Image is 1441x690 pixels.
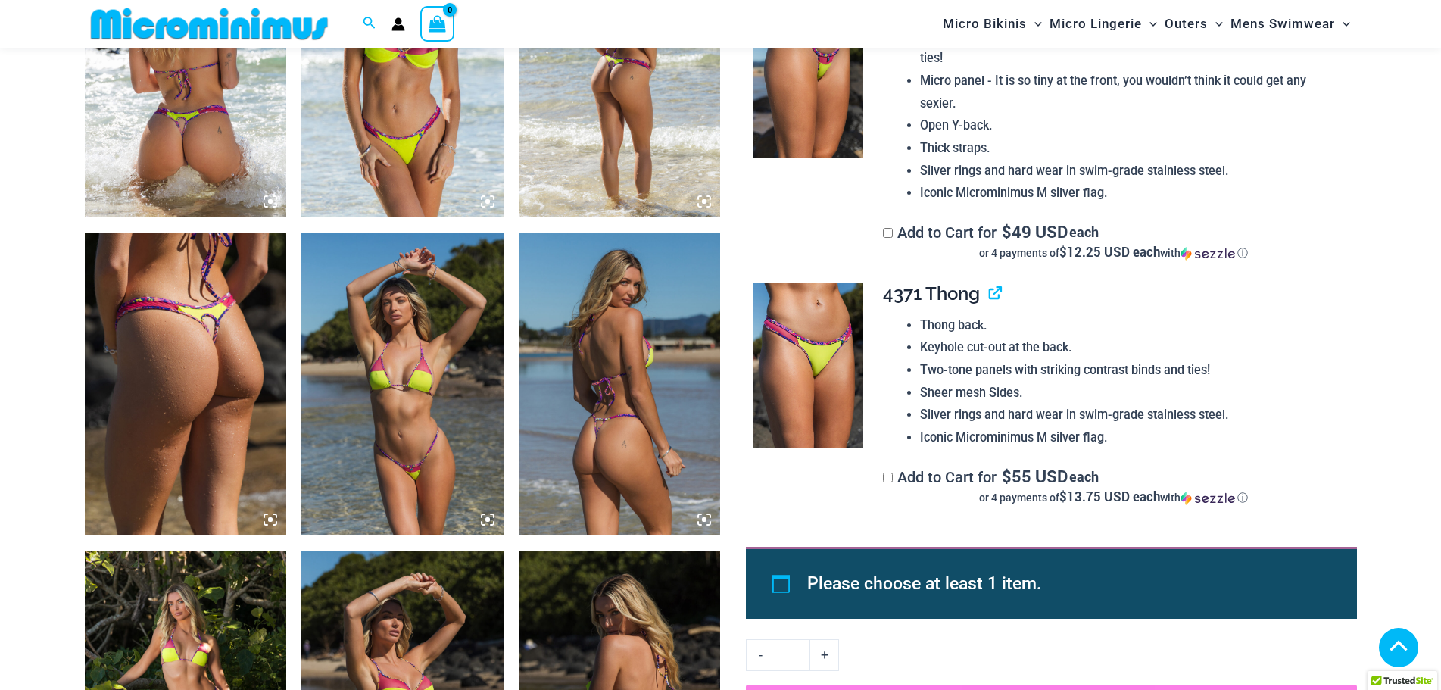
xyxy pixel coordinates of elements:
[1002,220,1012,242] span: $
[363,14,376,33] a: Search icon link
[420,6,455,41] a: View Shopping Cart, empty
[920,314,1344,337] li: Thong back.
[883,468,1344,505] label: Add to Cart for
[1059,243,1160,261] span: $12.25 USD each
[920,426,1344,449] li: Iconic Microminimus M silver flag.
[1069,469,1099,484] span: each
[85,233,287,535] img: Coastal Bliss Leopard Sunset 4371 Thong Bikini
[883,223,1344,261] label: Add to Cart for
[391,17,405,31] a: Account icon link
[1335,5,1350,43] span: Menu Toggle
[883,228,893,238] input: Add to Cart for$49 USD eachor 4 payments of$12.25 USD eachwithSezzle Click to learn more about Se...
[1181,247,1235,261] img: Sezzle
[920,336,1344,359] li: Keyhole cut-out at the back.
[85,7,334,41] img: MM SHOP LOGO FLAT
[920,70,1344,114] li: Micro panel - It is so tiny at the front, you wouldn’t think it could get any sexier.
[883,245,1344,261] div: or 4 payments of$12.25 USD eachwithSezzle Click to learn more about Sezzle
[883,490,1344,505] div: or 4 payments of$13.75 USD eachwithSezzle Click to learn more about Sezzle
[1046,5,1161,43] a: Micro LingerieMenu ToggleMenu Toggle
[519,233,721,535] img: Coastal Bliss Leopard Sunset 3171 Tri Top 4275 Micro Bikini
[1227,5,1354,43] a: Mens SwimwearMenu ToggleMenu Toggle
[775,639,810,671] input: Product quantity
[920,359,1344,382] li: Two-tone panels with striking contrast binds and ties!
[1002,465,1012,487] span: $
[939,5,1046,43] a: Micro BikinisMenu ToggleMenu Toggle
[920,182,1344,205] li: Iconic Microminimus M silver flag.
[753,283,863,448] img: Coastal Bliss Leopard Sunset Thong Bikini
[920,137,1344,160] li: Thick straps.
[1230,5,1335,43] span: Mens Swimwear
[807,567,1322,601] li: Please choose at least 1 item.
[810,639,839,671] a: +
[301,233,504,535] img: Coastal Bliss Leopard Sunset 3171 Tri Top 4275 Micro Bikini
[920,382,1344,404] li: Sheer mesh Sides.
[920,404,1344,426] li: Silver rings and hard wear in swim-grade stainless steel.
[1002,469,1068,484] span: 55 USD
[1181,492,1235,505] img: Sezzle
[937,2,1357,45] nav: Site Navigation
[1050,5,1142,43] span: Micro Lingerie
[883,473,893,482] input: Add to Cart for$55 USD eachor 4 payments of$13.75 USD eachwithSezzle Click to learn more about Se...
[1069,224,1099,239] span: each
[1161,5,1227,43] a: OutersMenu ToggleMenu Toggle
[746,639,775,671] a: -
[1059,488,1160,505] span: $13.75 USD each
[1165,5,1208,43] span: Outers
[883,245,1344,261] div: or 4 payments of with
[1142,5,1157,43] span: Menu Toggle
[920,114,1344,137] li: Open Y-back.
[1002,224,1068,239] span: 49 USD
[883,490,1344,505] div: or 4 payments of with
[920,160,1344,183] li: Silver rings and hard wear in swim-grade stainless steel.
[883,283,980,304] span: 4371 Thong
[1027,5,1042,43] span: Menu Toggle
[943,5,1027,43] span: Micro Bikinis
[1208,5,1223,43] span: Menu Toggle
